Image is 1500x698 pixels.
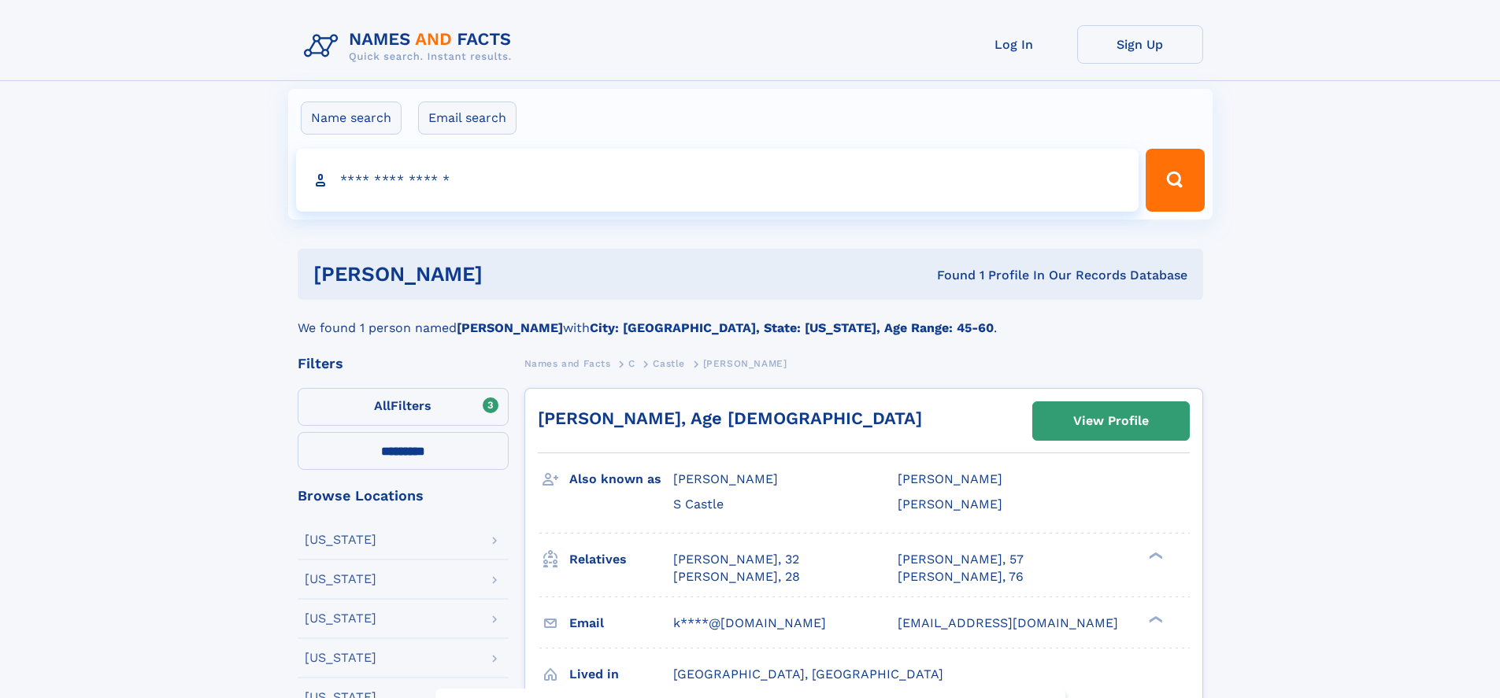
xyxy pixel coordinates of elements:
div: View Profile [1073,403,1149,439]
label: Filters [298,388,509,426]
img: Logo Names and Facts [298,25,524,68]
div: [US_STATE] [305,612,376,625]
div: [US_STATE] [305,534,376,546]
div: Found 1 Profile In Our Records Database [709,267,1187,284]
a: Log In [951,25,1077,64]
span: All [374,398,391,413]
div: Browse Locations [298,489,509,503]
a: C [628,353,635,373]
b: City: [GEOGRAPHIC_DATA], State: [US_STATE], Age Range: 45-60 [590,320,994,335]
span: [PERSON_NAME] [898,471,1002,486]
span: S Castle [673,497,724,511]
label: Email search [418,102,517,135]
span: [GEOGRAPHIC_DATA], [GEOGRAPHIC_DATA] [673,667,943,681]
div: [US_STATE] [305,573,376,585]
span: [EMAIL_ADDRESS][DOMAIN_NAME] [898,615,1118,630]
span: [PERSON_NAME] [673,471,778,486]
h1: [PERSON_NAME] [313,264,710,284]
a: [PERSON_NAME], 28 [673,568,800,585]
span: C [628,358,635,369]
h3: Also known as [569,466,673,493]
label: Name search [301,102,402,135]
b: [PERSON_NAME] [457,320,563,335]
button: Search Button [1146,149,1204,212]
a: View Profile [1033,402,1189,440]
div: [US_STATE] [305,652,376,664]
div: We found 1 person named with . [298,300,1203,338]
span: [PERSON_NAME] [898,497,1002,511]
a: Names and Facts [524,353,611,373]
a: [PERSON_NAME], 76 [898,568,1024,585]
a: [PERSON_NAME], Age [DEMOGRAPHIC_DATA] [538,408,922,428]
a: [PERSON_NAME], 57 [898,551,1024,568]
a: Castle [653,353,685,373]
div: ❯ [1145,550,1164,560]
div: ❯ [1145,614,1164,624]
div: Filters [298,356,509,371]
h3: Email [569,610,673,637]
a: Sign Up [1077,25,1203,64]
a: [PERSON_NAME], 32 [673,551,799,568]
span: [PERSON_NAME] [703,358,787,369]
h3: Relatives [569,546,673,573]
h3: Lived in [569,661,673,688]
input: search input [296,149,1139,212]
span: Castle [653,358,685,369]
